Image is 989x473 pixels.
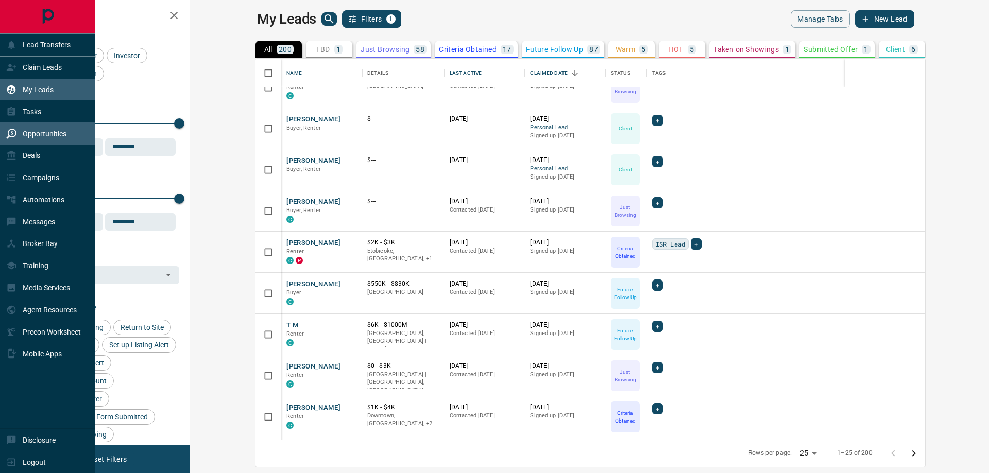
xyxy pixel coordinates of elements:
[106,341,173,349] span: Set up Listing Alert
[530,132,601,140] p: Signed up [DATE]
[286,422,294,429] div: condos.ca
[450,329,520,338] p: Contacted [DATE]
[286,380,294,388] div: condos.ca
[785,46,789,53] p: 1
[656,280,659,290] span: +
[525,59,606,87] div: Claimed Date
[342,10,401,28] button: Filters1
[264,46,272,53] p: All
[286,362,340,372] button: [PERSON_NAME]
[367,362,439,371] p: $0 - $3K
[530,59,568,87] div: Claimed Date
[286,330,304,337] span: Renter
[656,362,659,373] span: +
[161,268,176,282] button: Open
[652,362,663,373] div: +
[652,59,666,87] div: Tags
[450,115,520,124] p: [DATE]
[286,207,321,214] span: Buyer, Renter
[450,403,520,412] p: [DATE]
[321,12,337,26] button: search button
[286,197,340,207] button: [PERSON_NAME]
[450,279,520,288] p: [DATE]
[796,446,821,461] div: 25
[450,59,482,87] div: Last Active
[113,320,171,335] div: Return to Site
[367,238,439,247] p: $2K - $3K
[530,288,601,296] p: Signed up [DATE]
[652,197,663,208] div: +
[286,125,321,131] span: Buyer, Renter
[450,371,520,379] p: Contacted [DATE]
[530,197,601,206] p: [DATE]
[903,443,924,464] button: Go to next page
[367,247,439,263] p: Toronto
[748,449,792,458] p: Rows per page:
[286,248,304,255] span: Renter
[361,46,410,53] p: Just Browsing
[804,46,858,53] p: Submitted Offer
[78,450,133,468] button: Reset Filters
[612,327,639,342] p: Future Follow Up
[367,115,439,124] p: $---
[286,289,301,296] span: Buyer
[286,298,294,305] div: condos.ca
[611,59,630,87] div: Status
[286,372,304,378] span: Renter
[530,173,601,181] p: Signed up [DATE]
[450,412,520,420] p: Contacted [DATE]
[367,412,439,428] p: Midtown | Central, Toronto
[530,371,601,379] p: Signed up [DATE]
[690,46,694,53] p: 5
[367,403,439,412] p: $1K - $4K
[286,166,321,172] span: Buyer, Renter
[286,403,340,413] button: [PERSON_NAME]
[102,337,176,353] div: Set up Listing Alert
[652,156,663,167] div: +
[367,156,439,165] p: $---
[450,156,520,165] p: [DATE]
[281,59,362,87] div: Name
[612,368,639,383] p: Just Browsing
[612,203,639,219] p: Just Browsing
[286,115,340,125] button: [PERSON_NAME]
[286,279,340,289] button: [PERSON_NAME]
[367,321,439,329] p: $6K - $1000M
[367,371,439,395] p: [GEOGRAPHIC_DATA] | [GEOGRAPHIC_DATA], [GEOGRAPHIC_DATA]
[286,59,302,87] div: Name
[33,10,179,23] h2: Filters
[652,403,663,414] div: +
[450,247,520,255] p: Contacted [DATE]
[530,156,601,165] p: [DATE]
[450,197,520,206] p: [DATE]
[530,238,601,247] p: [DATE]
[286,413,304,419] span: Renter
[450,321,520,329] p: [DATE]
[286,216,294,223] div: condos.ca
[286,92,294,99] div: condos.ca
[530,403,601,412] p: [DATE]
[612,409,639,425] p: Criteria Obtained
[530,247,601,255] p: Signed up [DATE]
[612,244,639,260] p: Criteria Obtained
[387,15,395,23] span: 1
[568,66,582,80] button: Sort
[530,412,601,420] p: Signed up [DATE]
[713,46,779,53] p: Taken on Showings
[503,46,511,53] p: 17
[336,46,340,53] p: 1
[110,51,144,60] span: Investor
[694,239,698,249] span: +
[367,197,439,206] p: $---
[439,46,497,53] p: Criteria Obtained
[296,257,303,264] div: property.ca
[117,323,167,331] span: Return to Site
[362,59,445,87] div: Details
[286,321,299,330] button: T M
[656,239,685,249] span: ISR Lead
[367,59,388,87] div: Details
[530,206,601,214] p: Signed up [DATE]
[530,329,601,338] p: Signed up [DATE]
[855,10,914,28] button: New Lead
[530,279,601,288] p: [DATE]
